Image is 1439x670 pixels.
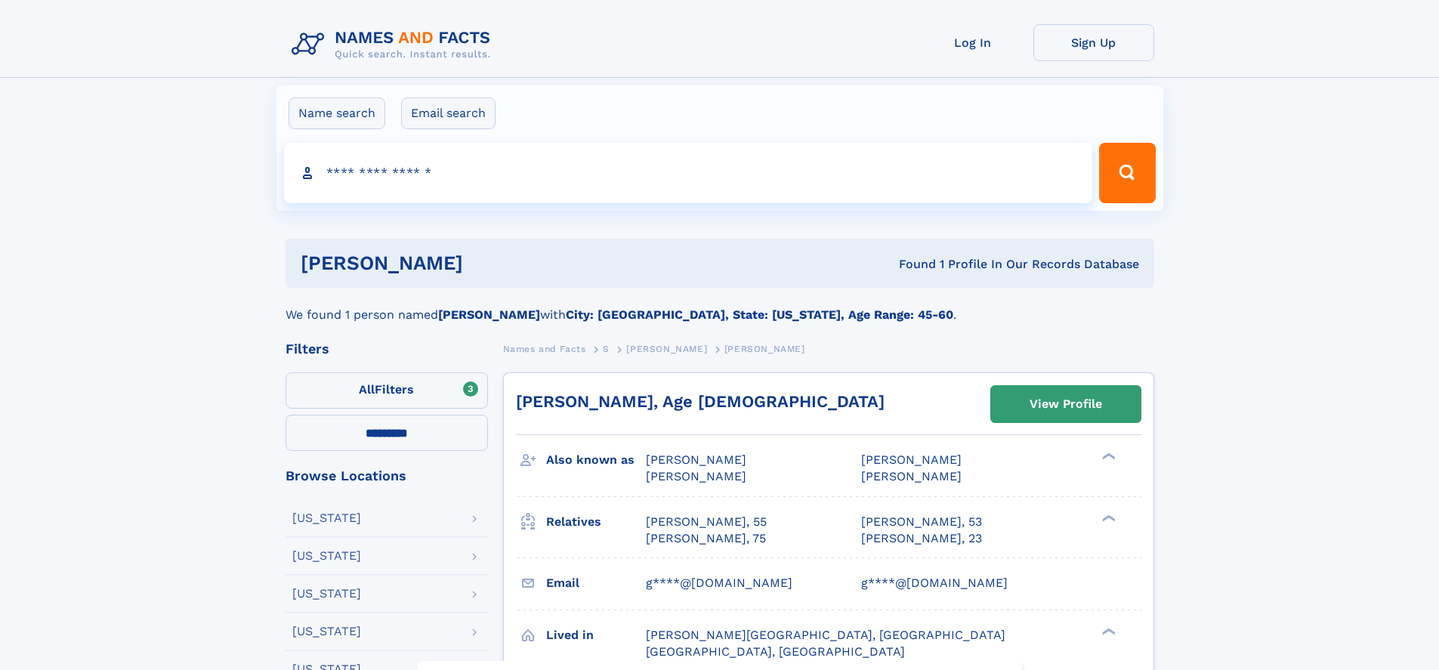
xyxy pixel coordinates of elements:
[438,307,540,322] b: [PERSON_NAME]
[286,288,1154,324] div: We found 1 person named with .
[546,570,646,596] h3: Email
[681,256,1139,273] div: Found 1 Profile In Our Records Database
[289,97,385,129] label: Name search
[566,307,953,322] b: City: [GEOGRAPHIC_DATA], State: [US_STATE], Age Range: 45-60
[861,469,962,483] span: [PERSON_NAME]
[861,452,962,467] span: [PERSON_NAME]
[503,339,586,358] a: Names and Facts
[861,530,982,547] a: [PERSON_NAME], 23
[292,512,361,524] div: [US_STATE]
[292,550,361,562] div: [US_STATE]
[603,344,610,354] span: S
[286,342,488,356] div: Filters
[646,469,746,483] span: [PERSON_NAME]
[626,344,707,354] span: [PERSON_NAME]
[359,382,375,397] span: All
[1030,387,1102,421] div: View Profile
[1098,452,1116,462] div: ❯
[861,514,982,530] a: [PERSON_NAME], 53
[1033,24,1154,61] a: Sign Up
[991,386,1141,422] a: View Profile
[516,392,885,411] a: [PERSON_NAME], Age [DEMOGRAPHIC_DATA]
[912,24,1033,61] a: Log In
[286,24,503,65] img: Logo Names and Facts
[646,628,1005,642] span: [PERSON_NAME][GEOGRAPHIC_DATA], [GEOGRAPHIC_DATA]
[401,97,496,129] label: Email search
[724,344,805,354] span: [PERSON_NAME]
[1098,513,1116,523] div: ❯
[646,644,905,659] span: [GEOGRAPHIC_DATA], [GEOGRAPHIC_DATA]
[646,530,766,547] a: [PERSON_NAME], 75
[1099,143,1155,203] button: Search Button
[546,509,646,535] h3: Relatives
[292,588,361,600] div: [US_STATE]
[301,254,681,273] h1: [PERSON_NAME]
[546,447,646,473] h3: Also known as
[546,622,646,648] h3: Lived in
[292,625,361,638] div: [US_STATE]
[286,372,488,409] label: Filters
[603,339,610,358] a: S
[646,452,746,467] span: [PERSON_NAME]
[626,339,707,358] a: [PERSON_NAME]
[284,143,1093,203] input: search input
[1098,626,1116,636] div: ❯
[646,514,767,530] a: [PERSON_NAME], 55
[286,469,488,483] div: Browse Locations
